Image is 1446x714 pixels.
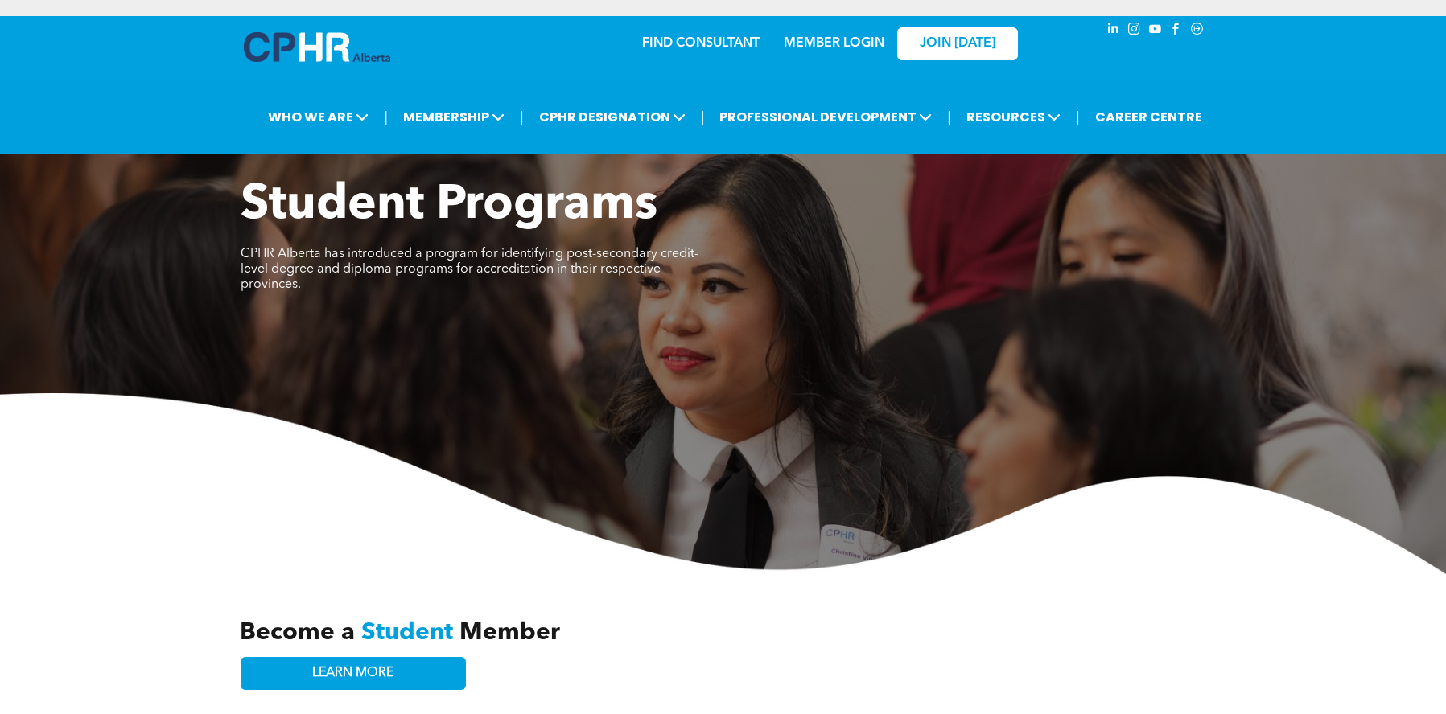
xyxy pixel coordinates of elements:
[784,37,884,50] a: MEMBER LOGIN
[897,27,1018,60] a: JOIN [DATE]
[1147,20,1164,42] a: youtube
[642,37,760,50] a: FIND CONSULTANT
[920,36,995,51] span: JOIN [DATE]
[1126,20,1143,42] a: instagram
[715,102,937,132] span: PROFESSIONAL DEVELOPMENT
[361,621,453,645] span: Student
[947,101,951,133] li: |
[263,102,373,132] span: WHO WE ARE
[1105,20,1123,42] a: linkedin
[459,621,560,645] span: Member
[962,102,1065,132] span: RESOURCES
[520,101,524,133] li: |
[1090,102,1207,132] a: CAREER CENTRE
[398,102,509,132] span: MEMBERSHIP
[241,182,657,230] span: Student Programs
[241,657,466,690] a: LEARN MORE
[240,621,355,645] span: Become a
[384,101,388,133] li: |
[312,666,393,681] span: LEARN MORE
[241,248,698,291] span: CPHR Alberta has introduced a program for identifying post-secondary credit-level degree and dipl...
[534,102,690,132] span: CPHR DESIGNATION
[1189,20,1206,42] a: Social network
[1168,20,1185,42] a: facebook
[244,32,390,62] img: A blue and white logo for cp alberta
[1076,101,1080,133] li: |
[701,101,705,133] li: |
